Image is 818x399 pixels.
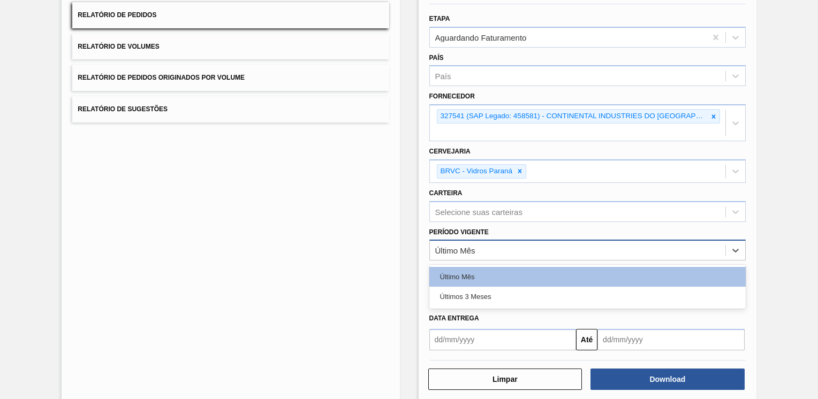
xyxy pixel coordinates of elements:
button: Até [576,329,597,350]
button: Download [590,369,745,390]
span: Relatório de Volumes [78,43,159,50]
label: Período Vigente [429,228,489,236]
div: 327541 (SAP Legado: 458581) - CONTINENTAL INDUSTRIES DO [GEOGRAPHIC_DATA] [437,110,708,123]
label: País [429,54,444,62]
span: Relatório de Pedidos Originados por Volume [78,74,245,81]
button: Relatório de Pedidos Originados por Volume [72,65,389,91]
button: Relatório de Sugestões [72,96,389,122]
label: Etapa [429,15,450,22]
button: Relatório de Volumes [72,34,389,60]
div: Último Mês [435,246,475,255]
div: Últimos 3 Meses [429,287,746,306]
span: Data Entrega [429,314,479,322]
div: País [435,72,451,81]
button: Limpar [428,369,582,390]
button: Relatório de Pedidos [72,2,389,28]
label: Cervejaria [429,148,471,155]
input: dd/mm/yyyy [429,329,577,350]
span: Relatório de Sugestões [78,105,168,113]
input: dd/mm/yyyy [597,329,745,350]
label: Carteira [429,189,463,197]
div: Selecione suas carteiras [435,207,522,216]
div: Último Mês [429,267,746,287]
div: Aguardando Faturamento [435,33,527,42]
span: Relatório de Pedidos [78,11,156,19]
label: Fornecedor [429,93,475,100]
div: BRVC - Vidros Paraná [437,165,514,178]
